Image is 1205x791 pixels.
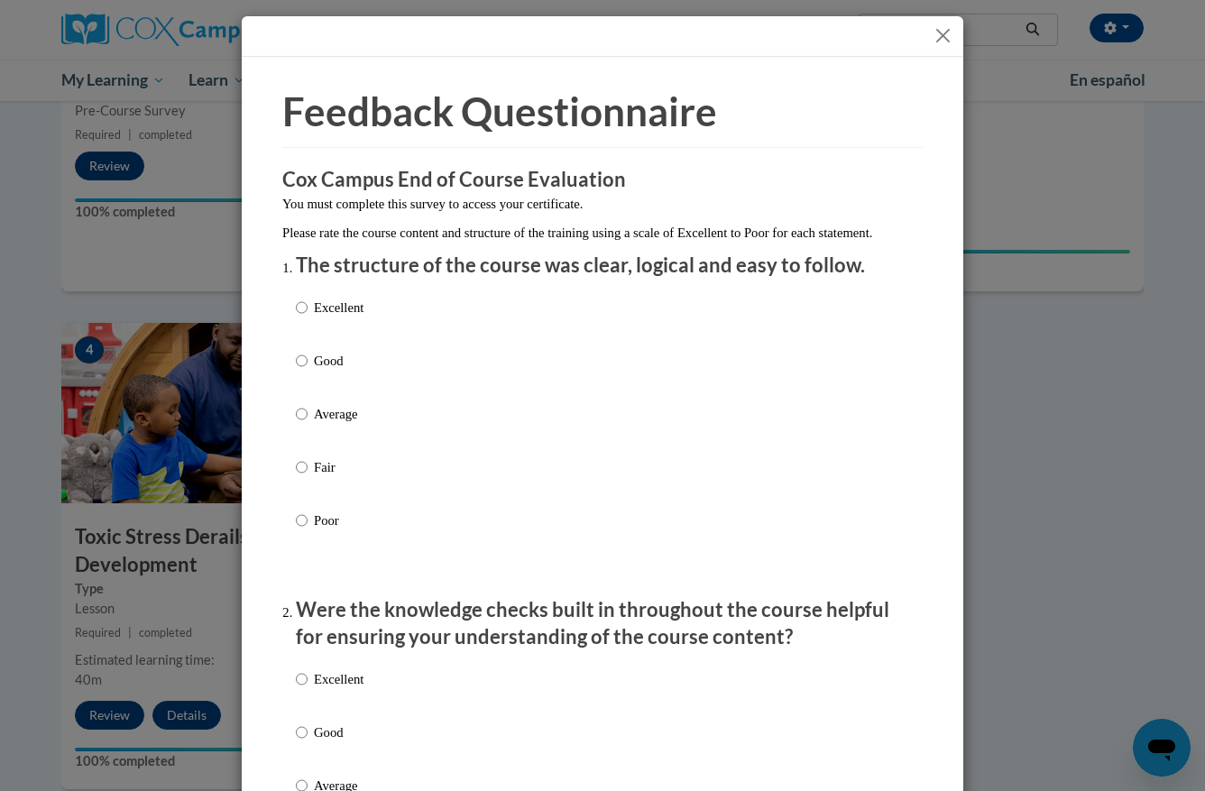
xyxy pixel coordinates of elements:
button: Close [932,24,954,47]
input: Good [296,722,308,742]
p: Fair [314,457,363,477]
p: Good [314,351,363,371]
input: Poor [296,510,308,530]
input: Good [296,351,308,371]
p: Poor [314,510,363,530]
h3: Cox Campus End of Course Evaluation [282,166,923,194]
input: Excellent [296,669,308,689]
p: Were the knowledge checks built in throughout the course helpful for ensuring your understanding ... [296,596,909,652]
span: Feedback Questionnaire [282,87,717,134]
input: Fair [296,457,308,477]
p: Excellent [314,669,363,689]
p: Excellent [314,298,363,317]
input: Excellent [296,298,308,317]
p: The structure of the course was clear, logical and easy to follow. [296,252,909,280]
input: Average [296,404,308,424]
p: Good [314,722,363,742]
p: You must complete this survey to access your certificate. [282,194,923,214]
p: Please rate the course content and structure of the training using a scale of Excellent to Poor f... [282,223,923,243]
p: Average [314,404,363,424]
